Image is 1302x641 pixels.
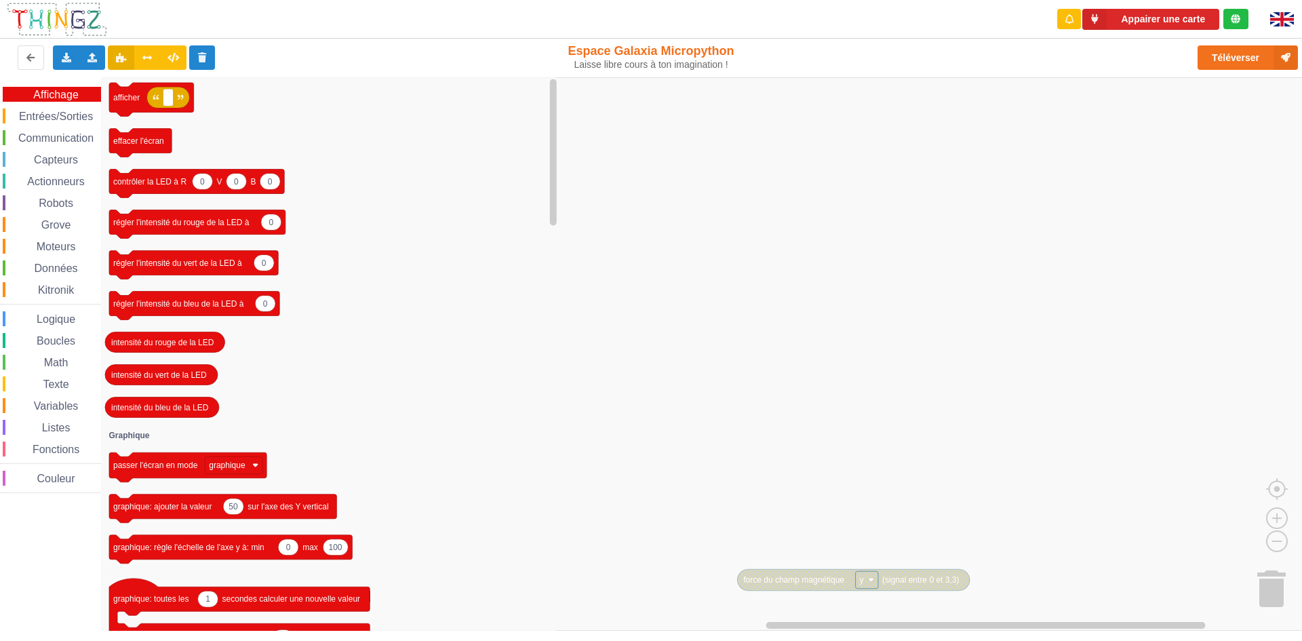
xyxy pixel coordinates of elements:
text: afficher [113,93,140,102]
text: graphique [209,461,245,470]
text: 0 [268,176,273,186]
text: force du champ magnétique [743,575,844,585]
text: intensité du bleu de la LED [111,402,209,412]
text: 0 [263,298,268,308]
text: 0 [200,176,205,186]
text: sur l'axe des Y vertical [248,502,328,511]
span: Math [42,357,71,368]
span: Variables [32,400,81,412]
text: 50 [229,502,238,511]
text: secondes calculer une nouvelle valeur [222,594,360,604]
span: Logique [35,313,77,325]
text: régler l'intensité du bleu de la LED à [113,298,244,308]
span: Affichage [31,89,80,100]
text: y [860,575,864,585]
text: (signal entre 0 et 3,3) [882,575,959,585]
span: Boucles [35,335,77,347]
text: graphique: règle l'échelle de l'axe y à: min [113,543,264,552]
div: Tu es connecté au serveur de création de Thingz [1223,9,1248,29]
img: gb.png [1270,12,1294,26]
text: max [302,543,318,552]
text: Graphique [109,431,150,440]
span: Listes [40,422,73,433]
span: Couleur [35,473,77,484]
text: B [251,176,256,186]
span: Texte [41,378,71,390]
text: 0 [262,258,267,267]
span: Kitronik [36,284,76,296]
text: contrôler la LED à R [113,176,186,186]
span: Capteurs [32,154,80,166]
text: 100 [328,543,342,552]
text: 1 [205,594,210,604]
text: V [217,176,222,186]
span: Entrées/Sorties [17,111,95,122]
text: régler l'intensité du vert de la LED à [113,258,242,267]
span: Moteurs [35,241,78,252]
text: 0 [269,217,273,227]
text: effacer l'écran [113,136,164,145]
text: 0 [234,176,239,186]
text: graphique: toutes les [113,594,189,604]
span: Communication [16,132,96,144]
span: Données [33,263,80,274]
text: passer l'écran en mode [113,461,198,470]
div: Laisse libre cours à ton imagination ! [538,59,765,71]
button: Téléverser [1198,45,1298,70]
text: régler l'intensité du rouge de la LED à [113,217,250,227]
span: Grove [39,219,73,231]
div: Espace Galaxia Micropython [538,43,765,71]
text: graphique: ajouter la valeur [113,502,212,511]
text: 0 [286,543,291,552]
span: Robots [37,197,75,209]
span: Fonctions [31,444,81,455]
span: Actionneurs [25,176,87,187]
img: thingz_logo.png [6,1,108,37]
text: intensité du rouge de la LED [111,337,214,347]
text: intensité du vert de la LED [111,370,207,379]
button: Appairer une carte [1082,9,1219,30]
